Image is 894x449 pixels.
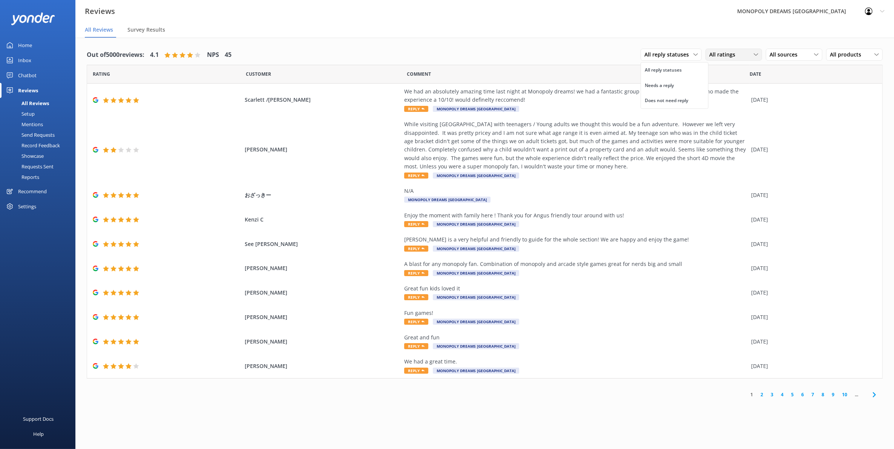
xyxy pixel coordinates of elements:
[644,50,693,59] span: All reply statuses
[5,119,43,130] div: Mentions
[433,270,519,276] span: MONOPOLY DREAMS [GEOGRAPHIC_DATA]
[767,391,777,398] a: 3
[245,215,400,224] span: Kenzi C
[245,313,400,321] span: [PERSON_NAME]
[245,191,400,199] span: おざっきー
[433,319,519,325] span: MONOPOLY DREAMS [GEOGRAPHIC_DATA]
[751,264,873,272] div: [DATE]
[838,391,851,398] a: 10
[404,368,428,374] span: Reply
[751,362,873,370] div: [DATE]
[246,70,271,78] span: Date
[404,357,747,366] div: We had a great time.
[777,391,787,398] a: 4
[18,53,31,68] div: Inbox
[750,70,762,78] span: Date
[404,309,747,317] div: Fun games!
[18,83,38,98] div: Reviews
[404,211,747,220] div: Enjoy the moment with family here ! Thank you for Angus friendly tour around with us!
[404,120,747,171] div: While visiting [GEOGRAPHIC_DATA] with teenagers / Young adults we thought this would be a fun adv...
[245,264,400,272] span: [PERSON_NAME]
[245,289,400,297] span: [PERSON_NAME]
[751,145,873,154] div: [DATE]
[11,12,55,25] img: yonder-white-logo.png
[433,246,519,252] span: MONOPOLY DREAMS [GEOGRAPHIC_DATA]
[5,130,55,140] div: Send Requests
[18,38,32,53] div: Home
[5,172,75,182] a: Reports
[797,391,808,398] a: 6
[245,145,400,154] span: [PERSON_NAME]
[33,426,44,441] div: Help
[18,68,37,83] div: Chatbot
[5,130,75,140] a: Send Requests
[5,140,75,151] a: Record Feedback
[23,411,54,426] div: Support Docs
[404,343,428,349] span: Reply
[433,173,519,179] span: MONOPOLY DREAMS [GEOGRAPHIC_DATA]
[404,294,428,300] span: Reply
[245,362,400,370] span: [PERSON_NAME]
[751,289,873,297] div: [DATE]
[433,368,519,374] span: MONOPOLY DREAMS [GEOGRAPHIC_DATA]
[818,391,828,398] a: 8
[85,5,115,17] h3: Reviews
[5,108,75,119] a: Setup
[751,338,873,346] div: [DATE]
[404,87,747,104] div: We had an absolutely amazing time last night at Monopoly dreams! we had a fantastic group leader ...
[404,187,747,195] div: N/A
[207,50,219,60] h4: NPS
[709,50,740,59] span: All ratings
[245,96,400,104] span: Scarlett /[PERSON_NAME]
[747,391,757,398] a: 1
[751,96,873,104] div: [DATE]
[433,106,519,112] span: MONOPOLY DREAMS [GEOGRAPHIC_DATA]
[433,294,519,300] span: MONOPOLY DREAMS [GEOGRAPHIC_DATA]
[645,97,688,104] div: Does not need reply
[404,333,747,342] div: Great and fun
[830,50,866,59] span: All products
[127,26,165,34] span: Survey Results
[851,391,862,398] span: ...
[751,215,873,224] div: [DATE]
[225,50,232,60] h4: 45
[645,82,674,89] div: Needs a reply
[87,50,144,60] h4: Out of 5000 reviews:
[404,284,747,293] div: Great fun kids loved it
[245,240,400,248] span: See [PERSON_NAME]
[5,98,49,108] div: All Reviews
[404,197,491,203] span: MONOPOLY DREAMS [GEOGRAPHIC_DATA]
[404,235,747,244] div: [PERSON_NAME] is a very helpful and friendly to guide for the whole section! We are happy and enj...
[404,260,747,268] div: A blast for any monopoly fan. Combination of monopoly and arcade style games great for nerds big ...
[404,221,428,227] span: Reply
[828,391,838,398] a: 9
[404,319,428,325] span: Reply
[757,391,767,398] a: 2
[5,119,75,130] a: Mentions
[245,338,400,346] span: [PERSON_NAME]
[404,106,428,112] span: Reply
[5,172,39,182] div: Reports
[433,221,519,227] span: MONOPOLY DREAMS [GEOGRAPHIC_DATA]
[5,161,54,172] div: Requests Sent
[404,270,428,276] span: Reply
[404,246,428,252] span: Reply
[93,70,110,78] span: Date
[808,391,818,398] a: 7
[5,108,35,119] div: Setup
[85,26,113,34] span: All Reviews
[404,173,428,179] span: Reply
[5,140,60,151] div: Record Feedback
[5,98,75,108] a: All Reviews
[5,151,44,161] div: Showcase
[751,313,873,321] div: [DATE]
[150,50,159,60] h4: 4.1
[18,199,36,214] div: Settings
[407,70,431,78] span: Question
[751,191,873,199] div: [DATE]
[5,161,75,172] a: Requests Sent
[433,343,519,349] span: MONOPOLY DREAMS [GEOGRAPHIC_DATA]
[787,391,797,398] a: 5
[645,66,682,74] div: All reply statuses
[770,50,802,59] span: All sources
